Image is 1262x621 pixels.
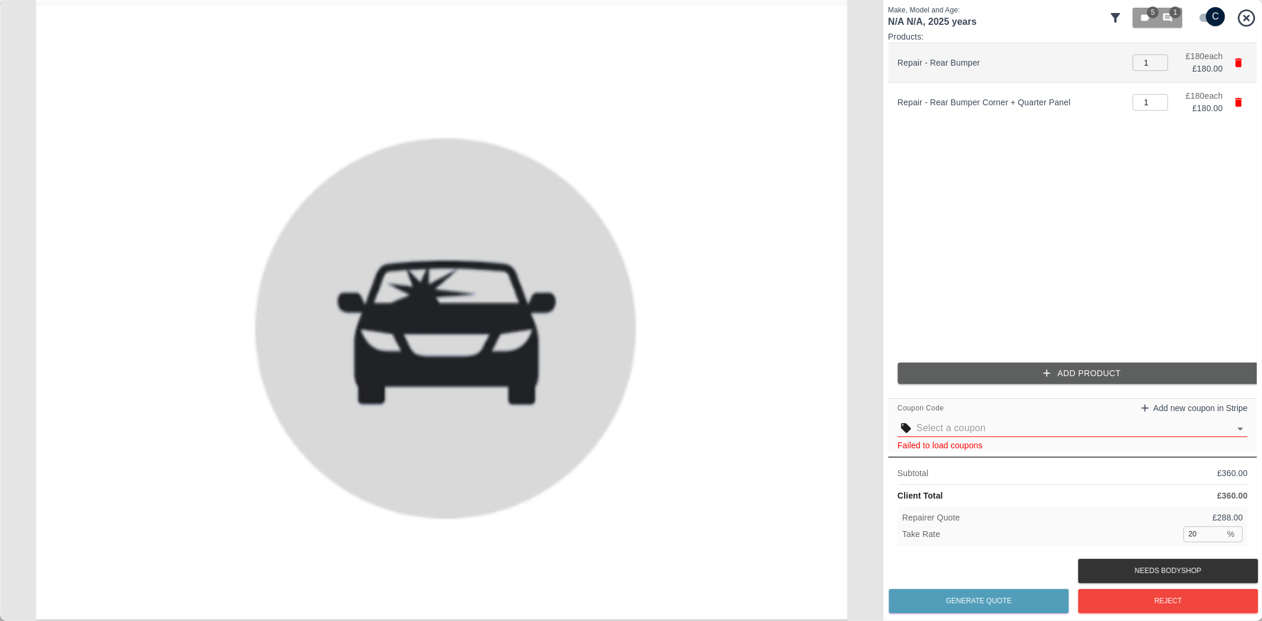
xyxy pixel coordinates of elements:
p: Repairer Quote [902,512,960,524]
p: £ 360.00 [1217,467,1248,480]
button: Generate Quote [889,589,1069,613]
p: £ 288.00 [1212,512,1243,524]
button: 51 [1133,8,1183,28]
p: £ 360.00 [1217,490,1248,502]
p: £ 180.00 [1176,102,1223,115]
p: Products: [888,31,1257,43]
button: Reject [1078,589,1258,613]
p: Repair - Rear Bumper [898,57,1126,69]
p: £ 180 each [1176,90,1223,102]
button: Needs Bodyshop [1078,559,1258,583]
a: Add new coupon in Stripe [1139,401,1248,415]
p: £ 180.00 [1176,63,1223,75]
span: Coupon Code [898,403,944,415]
p: Failed to load coupons [898,439,1248,452]
p: £ 180 each [1176,50,1223,63]
p: Repair - Rear Bumper Corner + Quarter Panel [898,96,1126,109]
button: Open [1232,421,1249,437]
input: Select a coupon [916,420,1230,436]
p: % [1227,528,1235,541]
span: 5 [1147,7,1159,18]
p: Make, Model and Age: [888,5,1104,15]
span: 1 [1170,7,1182,18]
p: Subtotal [898,467,928,480]
p: Client Total [898,490,943,502]
p: Take Rate [902,528,940,541]
h1: N/A N/A , 2025 years [888,15,1104,28]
